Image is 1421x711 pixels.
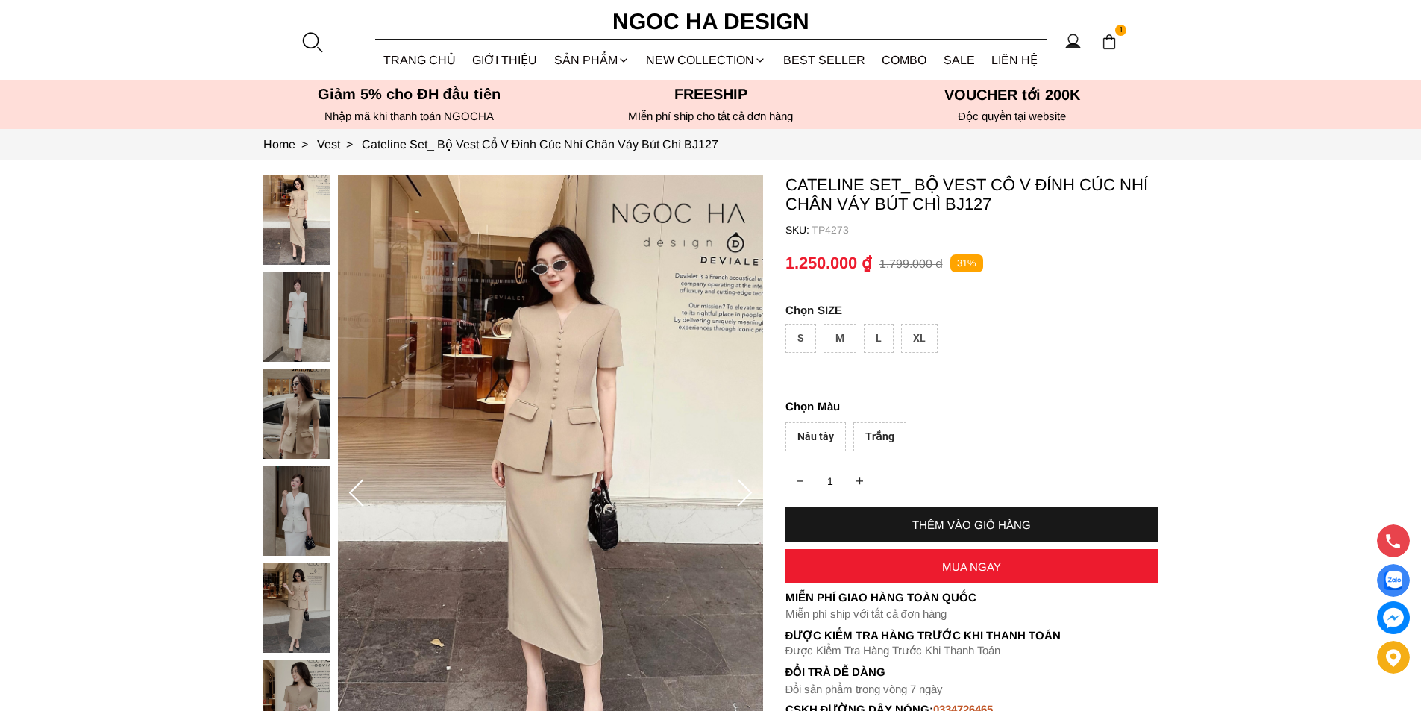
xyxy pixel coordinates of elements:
font: Nhập mã khi thanh toán NGOCHA [324,110,494,122]
h5: VOUCHER tới 200K [866,86,1158,104]
a: Link to Cateline Set_ Bộ Vest Cổ V Đính Cúc Nhí Chân Váy Bút Chì BJ127 [362,138,719,151]
h6: Độc quyền tại website [866,110,1158,123]
input: Quantity input [785,466,875,496]
a: GIỚI THIỆU [464,40,546,80]
a: messenger [1377,601,1410,634]
p: Được Kiểm Tra Hàng Trước Khi Thanh Toán [785,644,1158,657]
font: Miễn phí ship với tất cả đơn hàng [785,607,947,620]
div: Nâu tây [785,422,846,451]
font: Miễn phí giao hàng toàn quốc [785,591,976,604]
a: Ngoc Ha Design [599,4,823,40]
a: Combo [873,40,935,80]
img: Cateline Set_ Bộ Vest Cổ V Đính Cúc Nhí Chân Váy Bút Chì BJ127_mini_2 [263,369,330,459]
p: Màu [785,398,1158,416]
img: img-CART-ICON-ksit0nf1 [1101,34,1117,50]
span: 1 [1115,25,1127,37]
div: XL [901,324,938,353]
p: 31% [950,254,983,273]
a: NEW COLLECTION [638,40,775,80]
a: Link to Vest [317,138,362,151]
h6: SKU: [785,224,812,236]
div: S [785,324,816,353]
p: Cateline Set_ Bộ Vest Cổ V Đính Cúc Nhí Chân Váy Bút Chì BJ127 [785,175,1158,214]
font: Giảm 5% cho ĐH đầu tiên [318,86,501,102]
h6: MIễn phí ship cho tất cả đơn hàng [565,110,857,123]
a: LIÊN HỆ [983,40,1047,80]
font: Freeship [674,86,747,102]
img: Cateline Set_ Bộ Vest Cổ V Đính Cúc Nhí Chân Váy Bút Chì BJ127_mini_0 [263,175,330,265]
img: Display image [1384,571,1402,590]
img: Cateline Set_ Bộ Vest Cổ V Đính Cúc Nhí Chân Váy Bút Chì BJ127_mini_4 [263,563,330,653]
div: THÊM VÀO GIỎ HÀNG [785,519,1158,531]
div: MUA NGAY [785,560,1158,573]
a: BEST SELLER [775,40,874,80]
p: TP4273 [812,224,1158,236]
div: Trắng [853,422,906,451]
p: Được Kiểm Tra Hàng Trước Khi Thanh Toán [785,629,1158,642]
font: Đổi sản phẩm trong vòng 7 ngày [785,683,944,695]
img: Cateline Set_ Bộ Vest Cổ V Đính Cúc Nhí Chân Váy Bút Chì BJ127_mini_1 [263,272,330,362]
div: L [864,324,894,353]
a: SALE [935,40,984,80]
span: > [295,138,314,151]
img: Cateline Set_ Bộ Vest Cổ V Đính Cúc Nhí Chân Váy Bút Chì BJ127_mini_3 [263,466,330,556]
h6: Đổi trả dễ dàng [785,665,1158,678]
p: 1.799.000 ₫ [879,257,943,271]
span: > [340,138,359,151]
div: M [824,324,856,353]
p: SIZE [785,304,1158,316]
a: Display image [1377,564,1410,597]
div: SẢN PHẨM [546,40,639,80]
a: Link to Home [263,138,317,151]
p: 1.250.000 ₫ [785,254,872,273]
a: TRANG CHỦ [375,40,465,80]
